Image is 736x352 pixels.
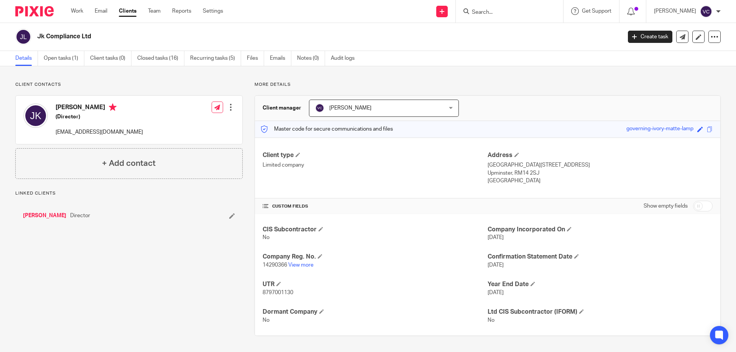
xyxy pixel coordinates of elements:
[488,253,713,261] h4: Confirmation Statement Date
[270,51,291,66] a: Emails
[488,169,713,177] p: Upminster, RM14 2SJ
[263,226,488,234] h4: CIS Subcontractor
[488,161,713,169] p: [GEOGRAPHIC_DATA][STREET_ADDRESS]
[471,9,540,16] input: Search
[15,82,243,88] p: Client contacts
[263,253,488,261] h4: Company Reg. No.
[488,151,713,159] h4: Address
[488,280,713,288] h4: Year End Date
[172,7,191,15] a: Reports
[148,7,161,15] a: Team
[654,7,696,15] p: [PERSON_NAME]
[263,235,269,240] span: No
[23,103,48,128] img: svg%3E
[190,51,241,66] a: Recurring tasks (5)
[315,103,324,113] img: svg%3E
[297,51,325,66] a: Notes (0)
[56,113,143,121] h5: (Director)
[109,103,117,111] i: Primary
[247,51,264,66] a: Files
[263,104,301,112] h3: Client manager
[44,51,84,66] a: Open tasks (1)
[488,235,504,240] span: [DATE]
[15,6,54,16] img: Pixie
[23,212,66,219] a: [PERSON_NAME]
[488,308,713,316] h4: Ltd CIS Subcontractor (IFORM)
[90,51,131,66] a: Client tasks (0)
[71,7,83,15] a: Work
[263,308,488,316] h4: Dormant Company
[329,105,371,111] span: [PERSON_NAME]
[15,29,31,45] img: svg%3E
[644,202,688,210] label: Show empty fields
[488,262,504,268] span: [DATE]
[263,262,287,268] span: 14290366
[70,212,90,219] span: Director
[626,125,693,134] div: governing-ivory-matte-lamp
[255,82,721,88] p: More details
[288,262,314,268] a: View more
[331,51,360,66] a: Audit logs
[488,177,713,185] p: [GEOGRAPHIC_DATA]
[488,290,504,295] span: [DATE]
[263,203,488,210] h4: CUSTOM FIELDS
[261,125,393,133] p: Master code for secure communications and files
[263,161,488,169] p: Limited company
[488,318,495,323] span: No
[263,290,293,295] span: 8797001130
[582,8,611,14] span: Get Support
[102,157,156,169] h4: + Add contact
[203,7,223,15] a: Settings
[56,128,143,136] p: [EMAIL_ADDRESS][DOMAIN_NAME]
[263,318,269,323] span: No
[137,51,184,66] a: Closed tasks (16)
[263,280,488,288] h4: UTR
[15,51,38,66] a: Details
[488,226,713,234] h4: Company Incorporated On
[263,151,488,159] h4: Client type
[119,7,136,15] a: Clients
[700,5,712,18] img: svg%3E
[15,190,243,196] p: Linked clients
[628,31,672,43] a: Create task
[56,103,143,113] h4: [PERSON_NAME]
[37,33,501,41] h2: Jk Compliance Ltd
[95,7,107,15] a: Email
